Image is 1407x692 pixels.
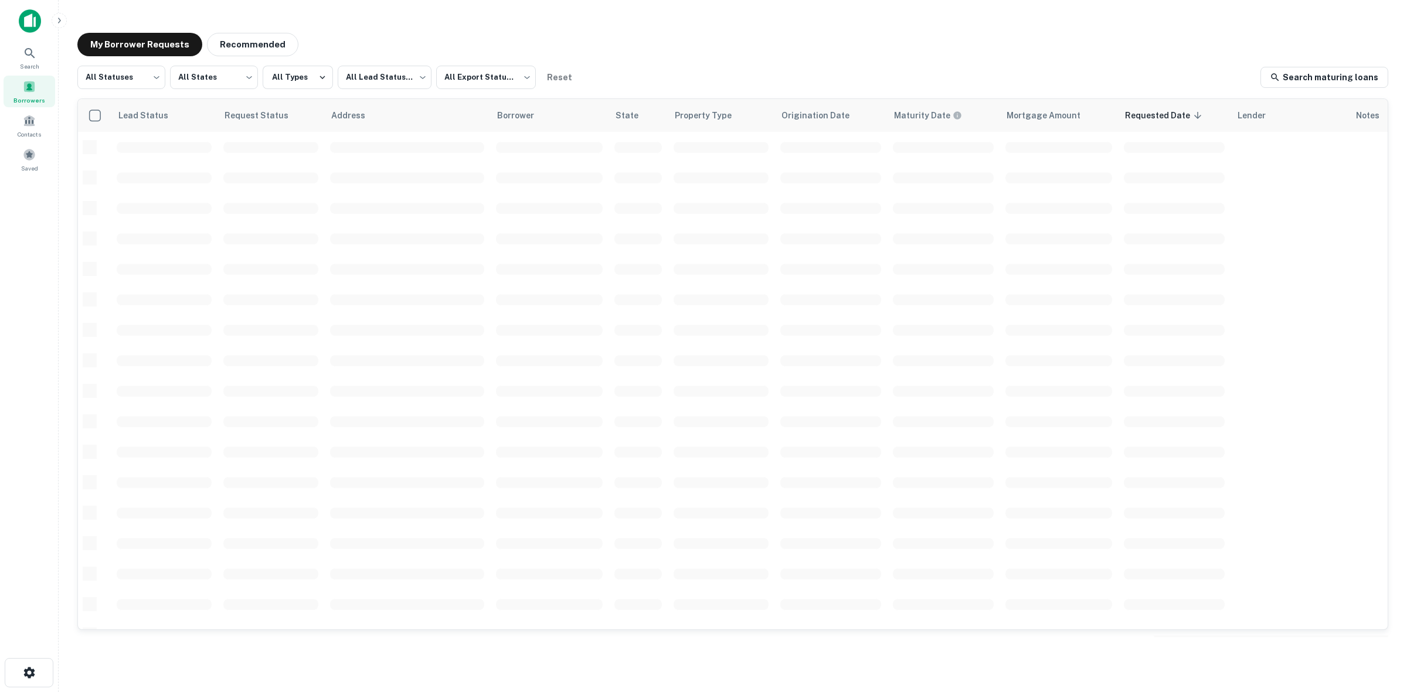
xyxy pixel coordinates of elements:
[1118,99,1231,132] th: Requested Date
[497,108,549,122] span: Borrower
[263,66,333,89] button: All Types
[338,62,431,93] div: All Lead Statuses
[4,144,55,175] a: Saved
[541,66,578,89] button: Reset
[77,62,165,93] div: All Statuses
[490,99,609,132] th: Borrower
[1349,99,1388,132] th: Notes
[18,129,41,139] span: Contacts
[436,62,536,93] div: All Export Statuses
[894,109,950,122] h6: Maturity Date
[616,108,654,122] span: State
[324,99,490,132] th: Address
[887,99,1000,132] th: Maturity dates displayed may be estimated. Please contact the lender for the most accurate maturi...
[19,9,41,33] img: capitalize-icon.png
[1231,99,1349,132] th: Lender
[1000,99,1118,132] th: Mortgage Amount
[170,62,258,93] div: All States
[4,42,55,73] a: Search
[4,76,55,107] a: Borrowers
[20,62,39,71] span: Search
[774,99,887,132] th: Origination Date
[668,99,774,132] th: Property Type
[1356,108,1380,122] span: Notes
[13,96,45,105] span: Borrowers
[894,109,962,122] div: Maturity dates displayed may be estimated. Please contact the lender for the most accurate maturi...
[781,108,865,122] span: Origination Date
[1238,108,1281,122] span: Lender
[4,110,55,141] a: Contacts
[1125,108,1205,122] span: Requested Date
[225,108,304,122] span: Request Status
[77,33,202,56] button: My Borrower Requests
[609,99,668,132] th: State
[207,33,298,56] button: Recommended
[118,108,183,122] span: Lead Status
[21,163,38,173] span: Saved
[894,109,977,122] span: Maturity dates displayed may be estimated. Please contact the lender for the most accurate maturi...
[675,108,747,122] span: Property Type
[217,99,324,132] th: Request Status
[1260,67,1388,88] a: Search maturing loans
[1007,108,1096,122] span: Mortgage Amount
[331,108,380,122] span: Address
[111,99,217,132] th: Lead Status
